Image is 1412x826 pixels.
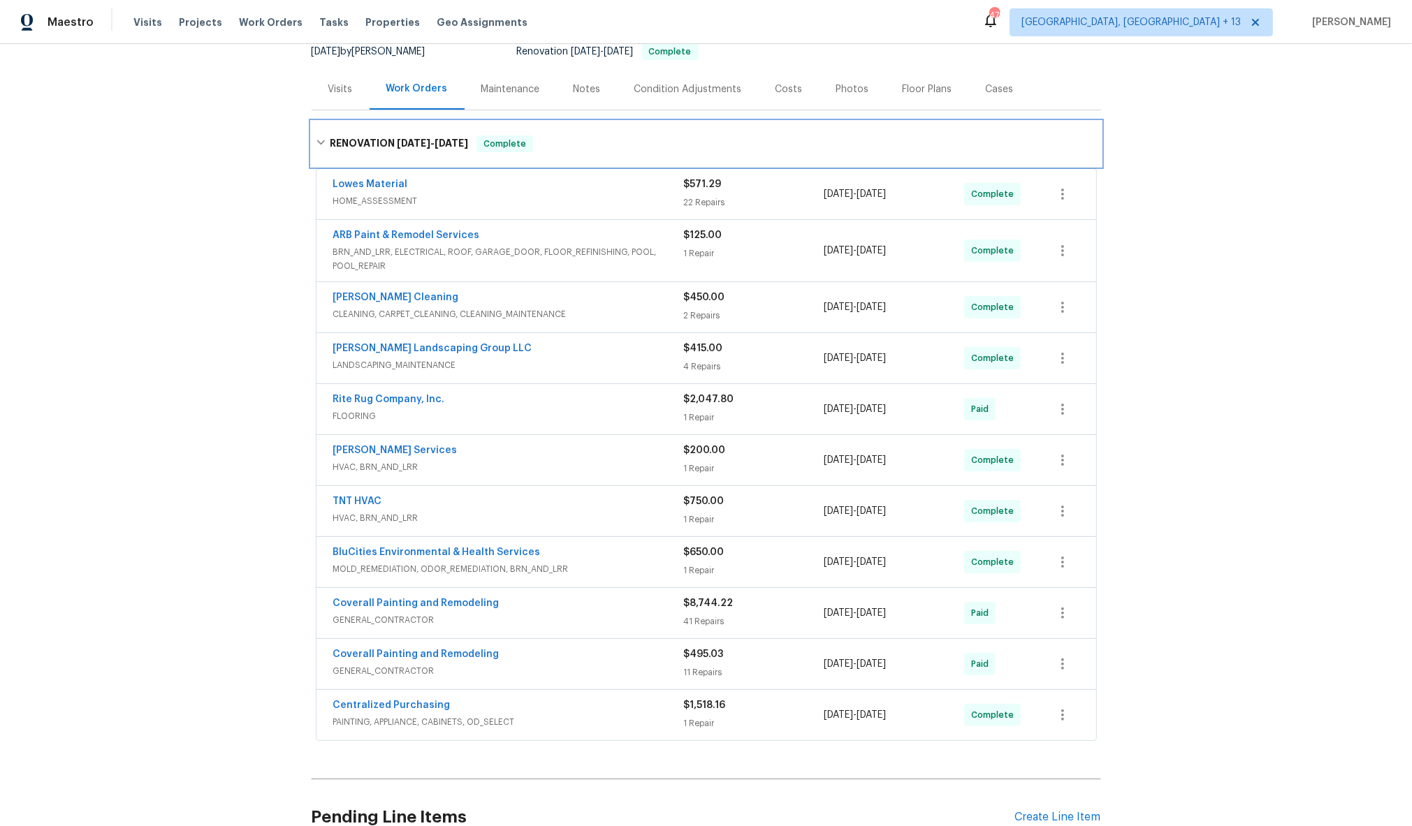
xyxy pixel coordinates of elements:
span: MOLD_REMEDIATION, ODOR_REMEDIATION, BRN_AND_LRR [333,562,684,576]
span: Properties [365,15,420,29]
span: $415.00 [684,344,723,353]
span: $8,744.22 [684,598,734,608]
span: [DATE] [824,353,853,363]
span: Geo Assignments [437,15,527,29]
span: - [824,402,886,416]
span: Visits [133,15,162,29]
span: Paid [971,657,994,671]
span: $1,518.16 [684,700,726,710]
span: - [572,47,634,57]
a: BluCities Environmental & Health Services [333,547,541,557]
div: 41 Repairs [684,614,824,628]
span: [GEOGRAPHIC_DATA], [GEOGRAPHIC_DATA] + 13 [1021,15,1241,29]
div: 1 Repair [684,411,824,425]
span: Complete [478,137,532,151]
div: 1 Repair [684,246,824,260]
span: GENERAL_CONTRACTOR [333,613,684,627]
div: RENOVATION [DATE]-[DATE]Complete [312,121,1101,166]
div: Notes [574,82,601,96]
span: HVAC, BRN_AND_LRR [333,460,684,474]
a: Lowes Material [333,179,408,189]
span: [DATE] [857,404,886,414]
span: $450.00 [684,293,725,302]
span: GENERAL_CONTRACTOR [333,664,684,678]
span: - [824,606,886,620]
span: $200.00 [684,445,726,455]
span: $495.03 [684,649,724,659]
div: Create Line Item [1015,811,1101,824]
span: - [824,453,886,467]
span: [DATE] [824,506,853,516]
span: [PERSON_NAME] [1307,15,1391,29]
a: Rite Rug Company, Inc. [333,394,445,404]
span: [DATE] [824,302,853,312]
span: BRN_AND_LRR, ELECTRICAL, ROOF, GARAGE_DOOR, FLOOR_REFINISHING, POOL, POOL_REPAIR [333,245,684,273]
a: [PERSON_NAME] Landscaping Group LLC [333,344,532,353]
span: [DATE] [857,353,886,363]
span: HVAC, BRN_AND_LRR [333,511,684,525]
div: 1 Repair [684,716,824,730]
div: Work Orders [386,82,448,96]
span: [DATE] [824,710,853,720]
span: - [824,657,886,671]
span: Complete [971,187,1019,201]
div: 2 Repairs [684,309,824,323]
span: Maestro [48,15,94,29]
span: [DATE] [824,189,853,199]
span: Complete [971,351,1019,365]
span: $571.29 [684,179,722,189]
div: Maintenance [481,82,540,96]
span: Complete [971,453,1019,467]
span: $650.00 [684,547,725,557]
span: [DATE] [397,138,430,148]
span: [DATE] [824,659,853,669]
span: Paid [971,402,994,416]
div: 1 Repair [684,563,824,577]
div: Cases [986,82,1014,96]
span: - [397,138,468,148]
a: ARB Paint & Remodel Services [333,230,480,240]
span: - [824,504,886,518]
a: Centralized Purchasing [333,700,451,710]
span: Projects [179,15,222,29]
div: 478 [989,8,999,22]
span: [DATE] [824,404,853,414]
div: Costs [776,82,803,96]
span: [DATE] [824,608,853,618]
span: - [824,708,886,722]
span: [DATE] [312,47,341,57]
span: Complete [971,300,1019,314]
span: $125.00 [684,230,722,240]
div: 11 Repairs [684,665,824,679]
a: Coverall Painting and Remodeling [333,649,500,659]
span: [DATE] [857,608,886,618]
span: [DATE] [857,246,886,256]
span: Complete [971,244,1019,258]
span: [DATE] [824,455,853,465]
span: Complete [971,504,1019,518]
span: [DATE] [572,47,601,57]
span: - [824,555,886,569]
div: by [PERSON_NAME] [312,43,442,60]
a: Coverall Painting and Remodeling [333,598,500,608]
span: Work Orders [239,15,303,29]
span: Complete [971,555,1019,569]
span: HOME_ASSESSMENT [333,194,684,208]
span: [DATE] [857,557,886,567]
div: Floor Plans [903,82,952,96]
span: Complete [971,708,1019,722]
span: [DATE] [604,47,634,57]
span: Renovation [517,47,699,57]
span: LANDSCAPING_MAINTENANCE [333,358,684,372]
a: TNT HVAC [333,496,382,506]
span: [DATE] [857,506,886,516]
span: FLOORING [333,409,684,423]
span: [DATE] [435,138,468,148]
a: [PERSON_NAME] Services [333,445,458,455]
span: [DATE] [857,189,886,199]
span: [DATE] [824,557,853,567]
span: [DATE] [857,710,886,720]
span: CLEANING, CARPET_CLEANING, CLEANING_MAINTENANCE [333,307,684,321]
span: Paid [971,606,994,620]
div: 1 Repair [684,462,824,475]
